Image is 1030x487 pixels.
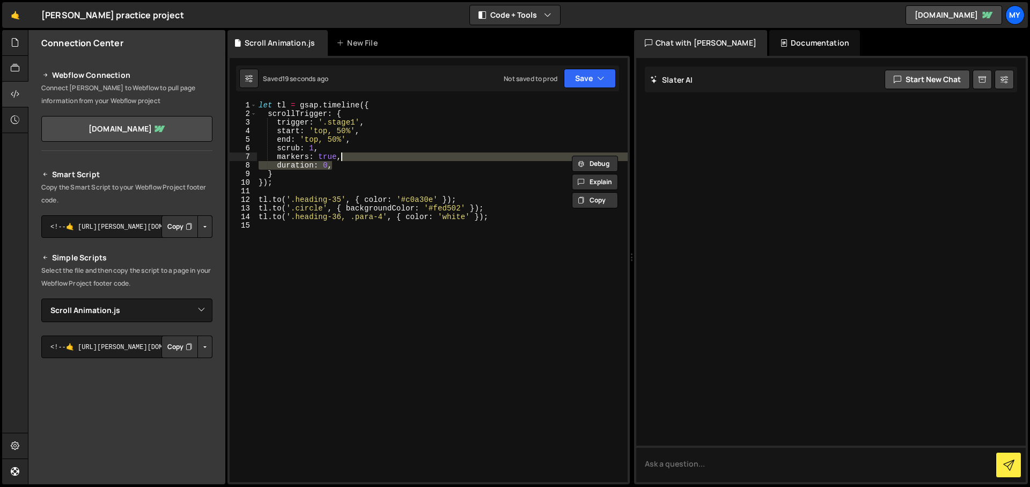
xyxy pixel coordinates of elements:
div: Not saved to prod [504,74,557,83]
div: Button group with nested dropdown [161,336,212,358]
button: Code + Tools [470,5,560,25]
a: 🤙 [2,2,28,28]
p: Copy the Smart Script to your Webflow Project footer code. [41,181,212,207]
button: Copy [161,336,198,358]
button: Explain [572,174,618,190]
div: Saved [263,74,328,83]
h2: Connection Center [41,37,123,49]
button: Start new chat [885,70,970,89]
textarea: <!--🤙 [URL][PERSON_NAME][DOMAIN_NAME]> <script>document.addEventListener("DOMContentLoaded", func... [41,336,212,358]
button: Copy [572,192,618,208]
div: 8 [230,161,257,170]
div: 6 [230,144,257,152]
div: 10 [230,178,257,187]
div: 2 [230,110,257,118]
div: 7 [230,152,257,161]
div: 11 [230,187,257,195]
div: 1 [230,101,257,110]
h2: Smart Script [41,168,212,181]
div: 13 [230,204,257,213]
button: Debug [572,156,618,172]
button: Save [564,69,616,88]
div: 3 [230,118,257,127]
div: Chat with [PERSON_NAME] [634,30,767,56]
div: 12 [230,195,257,204]
div: [PERSON_NAME] practice project [41,9,184,21]
p: Select the file and then copy the script to a page in your Webflow Project footer code. [41,264,212,290]
div: New File [336,38,381,48]
div: Scroll Animation.js [245,38,315,48]
div: 4 [230,127,257,135]
h2: Simple Scripts [41,251,212,264]
div: Button group with nested dropdown [161,215,212,238]
div: 14 [230,213,257,221]
div: Documentation [769,30,860,56]
p: Connect [PERSON_NAME] to Webflow to pull page information from your Webflow project [41,82,212,107]
div: 5 [230,135,257,144]
a: My [1005,5,1025,25]
a: [DOMAIN_NAME] [41,116,212,142]
h2: Slater AI [650,75,693,85]
div: 15 [230,221,257,230]
textarea: <!--🤙 [URL][PERSON_NAME][DOMAIN_NAME]> <script>document.addEventListener("DOMContentLoaded", func... [41,215,212,238]
h2: Webflow Connection [41,69,212,82]
a: [DOMAIN_NAME] [906,5,1002,25]
iframe: YouTube video player [41,376,214,473]
button: Copy [161,215,198,238]
div: 19 seconds ago [282,74,328,83]
div: 9 [230,170,257,178]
